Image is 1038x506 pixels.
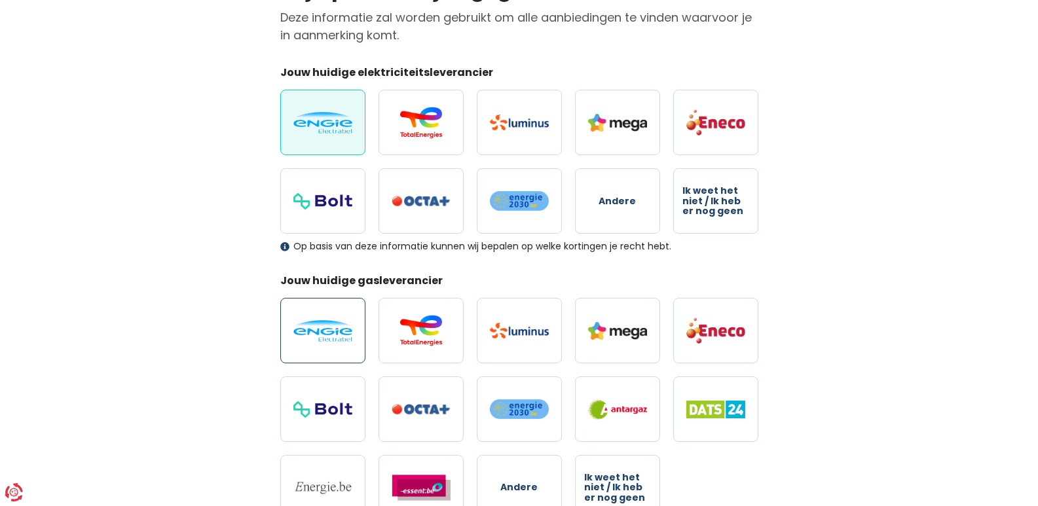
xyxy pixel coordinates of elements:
[686,317,745,344] img: Eneco
[392,196,451,207] img: Octa+
[588,399,647,420] img: Antargaz
[280,241,758,252] div: Op basis van deze informatie kunnen wij bepalen op welke kortingen je recht hebt.
[490,399,549,420] img: Energie2030
[392,404,451,415] img: Octa+
[293,480,352,495] img: Energie.be
[280,9,758,44] p: Deze informatie zal worden gebruikt om alle aanbiedingen te vinden waarvoor je in aanmerking komt.
[392,475,451,501] img: Essent
[293,112,352,134] img: Engie / Electrabel
[392,107,451,138] img: Total Energies / Lampiris
[490,190,549,211] img: Energie2030
[588,322,647,340] img: Mega
[280,65,758,85] legend: Jouw huidige elektriciteitsleverancier
[392,315,451,346] img: Total Energies / Lampiris
[280,273,758,293] legend: Jouw huidige gasleverancier
[293,401,352,418] img: Bolt
[584,473,651,503] span: Ik weet het niet / Ik heb er nog geen
[490,323,549,338] img: Luminus
[599,196,636,206] span: Andere
[686,109,745,136] img: Eneco
[500,482,538,492] span: Andere
[293,320,352,342] img: Engie / Electrabel
[686,401,745,418] img: Dats 24
[682,186,749,216] span: Ik weet het niet / Ik heb er nog geen
[588,114,647,132] img: Mega
[293,193,352,209] img: Bolt
[490,115,549,130] img: Luminus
